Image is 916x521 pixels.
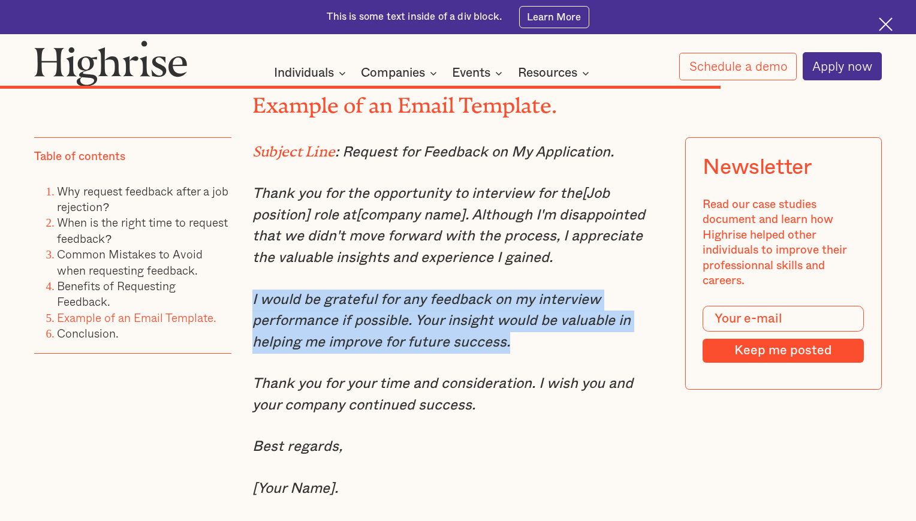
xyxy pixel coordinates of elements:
[518,66,593,80] div: Resources
[803,52,882,80] a: Apply now
[252,481,338,496] em: [Your Name].
[274,66,334,80] div: Individuals
[57,213,228,246] a: When is the right time to request feedback?
[252,88,664,113] h2: Example of an Email Template.
[361,66,425,80] div: Companies
[252,143,336,152] em: Subject Line
[335,145,614,159] em: : Request for Feedback on My Application.
[34,149,125,164] div: Table of contents
[252,293,631,350] em: I would be grateful for any feedback on my interview performance if possible. Your insight would ...
[252,186,645,265] em: Thank you for the opportunity to interview for the[Job position] role at[company name]. Although ...
[57,309,216,326] a: Example of an Email Template.
[57,182,228,215] a: Why request feedback after a job rejection?
[327,10,502,24] div: This is some text inside of a div block.
[57,245,203,278] a: Common Mistakes to Avoid when requesting feedback.
[703,197,864,288] div: Read our case studies document and learn how Highrise helped other individuals to improve their p...
[252,377,633,412] em: Thank you for your time and consideration. I wish you and your company continued success.
[57,277,176,310] a: Benefits of Requesting Feedback.
[361,66,441,80] div: Companies
[274,66,349,80] div: Individuals
[703,339,864,363] input: Keep me posted
[703,306,864,363] form: Modal Form
[518,66,577,80] div: Resources
[452,66,506,80] div: Events
[703,155,811,180] div: Newsletter
[452,66,490,80] div: Events
[679,53,797,80] a: Schedule a demo
[703,306,864,332] input: Your e-mail
[879,17,893,31] img: Cross icon
[34,40,187,86] img: Highrise logo
[519,6,589,28] a: Learn More
[57,324,119,342] a: Conclusion.
[252,439,342,454] em: Best regards,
